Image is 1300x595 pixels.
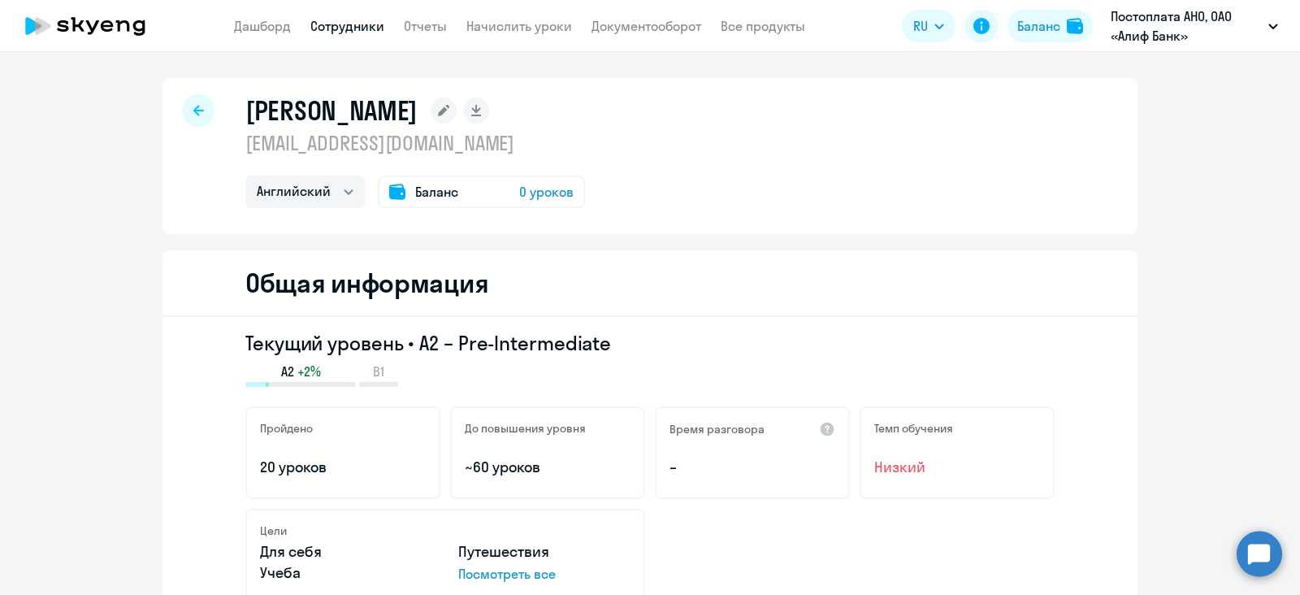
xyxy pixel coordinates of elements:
[310,18,384,34] a: Сотрудники
[1007,10,1093,42] button: Балансbalance
[260,541,432,562] p: Для себя
[721,18,805,34] a: Все продукты
[874,421,953,436] h5: Темп обучения
[260,421,313,436] h5: Пройдено
[234,18,291,34] a: Дашборд
[1103,7,1286,46] button: Постоплата АНО, ОАО «Алиф Банк»
[669,457,835,478] p: –
[458,541,630,562] p: Путешествия
[591,18,701,34] a: Документооборот
[245,330,1055,356] h3: Текущий уровень • A2 – Pre-Intermediate
[404,18,447,34] a: Отчеты
[465,421,586,436] h5: До повышения уровня
[1111,7,1262,46] p: Постоплата АНО, ОАО «Алиф Банк»
[245,267,488,299] h2: Общая информация
[373,363,384,380] span: B1
[458,564,630,584] p: Посмотреть все
[1017,16,1060,36] div: Баланс
[902,10,955,42] button: RU
[466,18,572,34] a: Начислить уроки
[281,363,294,380] span: A2
[297,363,321,380] span: +2%
[260,457,426,478] p: 20 уроков
[245,130,585,156] p: [EMAIL_ADDRESS][DOMAIN_NAME]
[245,94,418,127] h1: [PERSON_NAME]
[913,16,928,36] span: RU
[260,562,432,584] p: Учеба
[669,422,765,436] h5: Время разговора
[415,182,458,202] span: Баланс
[1067,18,1083,34] img: balance
[874,457,1040,478] span: Низкий
[519,182,574,202] span: 0 уроков
[260,523,287,538] h5: Цели
[465,457,630,478] p: ~60 уроков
